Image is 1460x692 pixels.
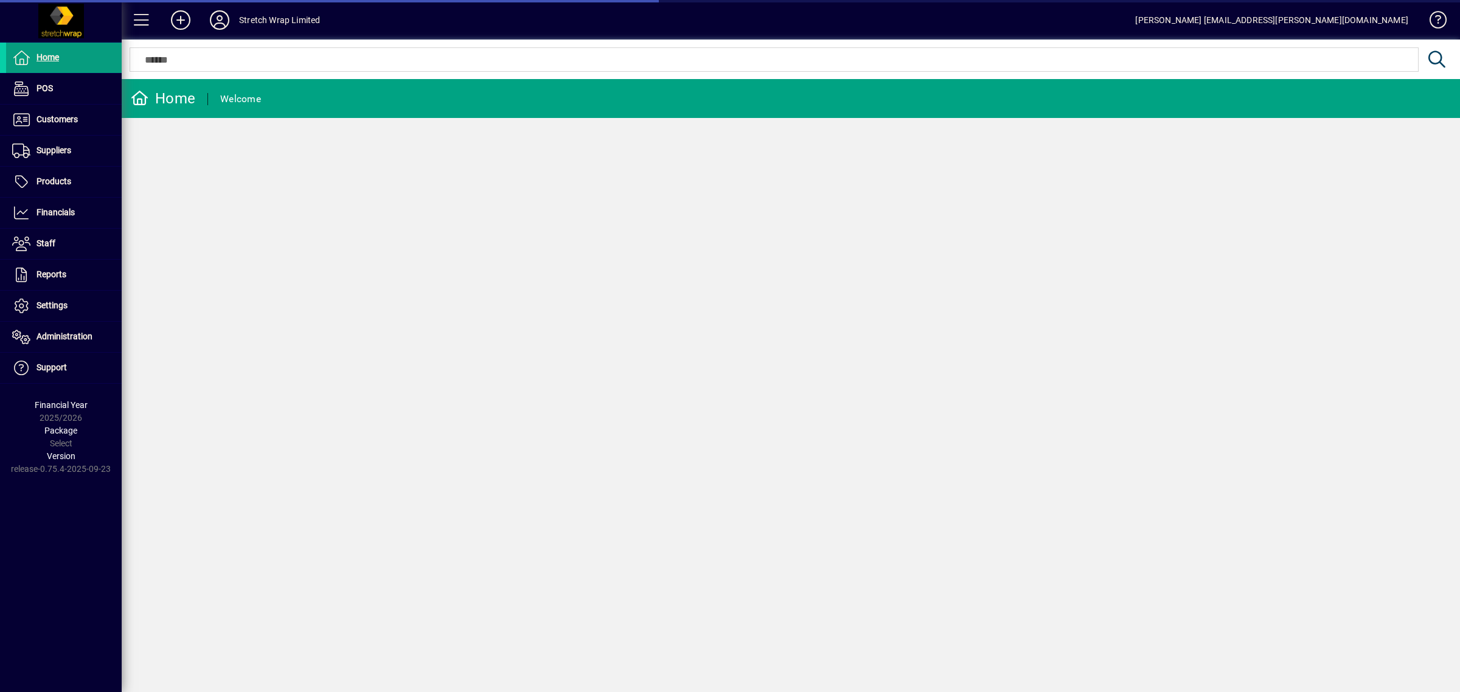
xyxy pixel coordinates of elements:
[6,353,122,383] a: Support
[1420,2,1445,42] a: Knowledge Base
[36,207,75,217] span: Financials
[36,52,59,62] span: Home
[36,300,68,310] span: Settings
[200,9,239,31] button: Profile
[6,229,122,259] a: Staff
[6,105,122,135] a: Customers
[6,291,122,321] a: Settings
[6,198,122,228] a: Financials
[6,136,122,166] a: Suppliers
[131,89,195,108] div: Home
[6,260,122,290] a: Reports
[36,362,67,372] span: Support
[47,451,75,461] span: Version
[36,176,71,186] span: Products
[44,426,77,435] span: Package
[1135,10,1408,30] div: [PERSON_NAME] [EMAIL_ADDRESS][PERSON_NAME][DOMAIN_NAME]
[6,167,122,197] a: Products
[36,83,53,93] span: POS
[36,145,71,155] span: Suppliers
[239,10,321,30] div: Stretch Wrap Limited
[6,322,122,352] a: Administration
[36,269,66,279] span: Reports
[220,89,261,109] div: Welcome
[161,9,200,31] button: Add
[6,74,122,104] a: POS
[36,114,78,124] span: Customers
[36,238,55,248] span: Staff
[36,331,92,341] span: Administration
[35,400,88,410] span: Financial Year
